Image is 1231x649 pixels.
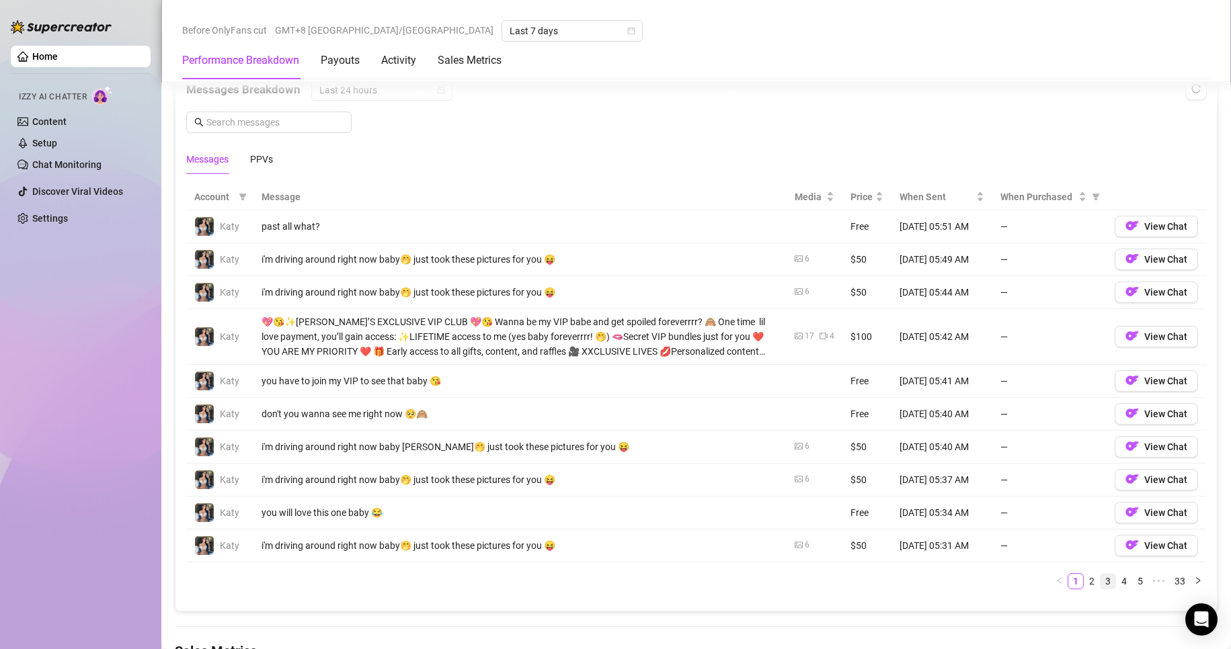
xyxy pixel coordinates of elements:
div: 6 [805,473,809,486]
td: $50 [842,276,891,309]
span: picture [795,255,803,263]
td: $50 [842,464,891,496]
img: Katy [195,536,214,555]
td: Free [842,210,891,243]
img: Katy [195,372,214,390]
th: When Sent [891,184,992,210]
img: Katy [195,283,214,302]
td: — [992,276,1107,309]
a: Discover Viral Videos [32,186,123,197]
img: Katy [195,437,214,456]
div: i'm driving around right now baby🤭 just took these pictures for you 😝 [262,285,779,300]
img: AI Chatter [92,85,113,105]
button: OFView Chat [1115,326,1198,347]
td: [DATE] 05:51 AM [891,210,992,243]
td: $50 [842,431,891,464]
span: calendar [437,86,445,94]
img: OF [1125,505,1139,519]
a: Setup [32,138,57,148]
span: View Chat [1144,540,1187,551]
a: OFView Chat [1115,543,1198,554]
img: logo-BBDzfeDw.svg [11,20,112,34]
img: Katy [195,470,214,489]
img: OF [1125,252,1139,265]
th: Media [787,184,842,210]
div: 4 [830,330,834,343]
span: Account [194,189,233,204]
span: Last 24 hours [319,80,444,100]
span: video-camera [820,332,828,340]
div: 6 [805,539,809,552]
div: you have to join my VIP to see that baby 😘 [262,374,779,388]
span: When Sent [900,189,974,204]
li: 3 [1100,573,1116,589]
td: $50 [842,243,891,276]
td: — [992,464,1107,496]
a: OFView Chat [1115,290,1198,300]
a: 4 [1117,574,1131,589]
li: 1 [1068,573,1084,589]
span: search [194,118,204,127]
button: OFView Chat [1115,535,1198,556]
span: View Chat [1144,376,1187,386]
img: Katy [195,250,214,269]
a: 1 [1068,574,1083,589]
span: View Chat [1144,441,1187,452]
button: OFView Chat [1115,249,1198,270]
div: Sales Metrics [438,52,502,69]
span: picture [795,442,803,450]
td: — [992,496,1107,529]
span: Last 7 days [510,21,635,41]
div: 17 [805,330,814,343]
a: OFView Chat [1115,378,1198,389]
img: OF [1125,439,1139,453]
div: i'm driving around right now baby [PERSON_NAME]🤭 just took these pictures for you 😝 [262,439,779,454]
div: PPVs [250,152,273,167]
span: Katy [220,376,239,386]
td: $50 [842,529,891,562]
span: left [1056,576,1064,585]
td: — [992,210,1107,243]
div: i'm driving around right now baby🤭 just took these pictures for you 😝 [262,472,779,487]
img: Katy [195,503,214,522]
span: Katy [220,408,239,419]
span: filter [1092,193,1100,201]
img: OF [1125,406,1139,420]
span: picture [795,475,803,483]
td: — [992,398,1107,431]
img: OF [1125,538,1139,552]
span: picture [795,332,803,340]
a: OFView Chat [1115,224,1198,234]
span: Katy [220,254,239,265]
a: Chat Monitoring [32,159,102,170]
td: [DATE] 05:42 AM [891,309,992,365]
span: Katy [220,507,239,518]
a: 3 [1101,574,1115,589]
img: OF [1125,219,1139,232]
button: OFView Chat [1115,216,1198,237]
div: past all what? [262,219,779,234]
td: Free [842,365,891,398]
td: [DATE] 05:41 AM [891,365,992,398]
img: OF [1125,374,1139,387]
span: View Chat [1144,474,1187,485]
button: OFView Chat [1115,502,1198,523]
div: Performance Breakdown [182,52,299,69]
span: picture [795,288,803,296]
td: Free [842,496,891,529]
span: View Chat [1144,254,1187,265]
span: Price [850,189,873,204]
span: reload [1191,84,1201,93]
div: don't you wanna see me right now 🥺🙈 [262,406,779,421]
div: 💖😘✨[PERSON_NAME]’S EXCLUSIVE VIP CLUB 💖😘 Wanna be my VIP babe and get spoiled foreverrrr? 🙈 One t... [262,314,779,359]
span: Katy [220,287,239,298]
span: View Chat [1144,507,1187,518]
td: $100 [842,309,891,365]
span: View Chat [1144,408,1187,419]
li: 2 [1084,573,1100,589]
span: View Chat [1144,331,1187,342]
input: Search messages [206,115,344,130]
span: Katy [220,540,239,551]
span: View Chat [1144,221,1187,232]
img: OF [1125,329,1139,343]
